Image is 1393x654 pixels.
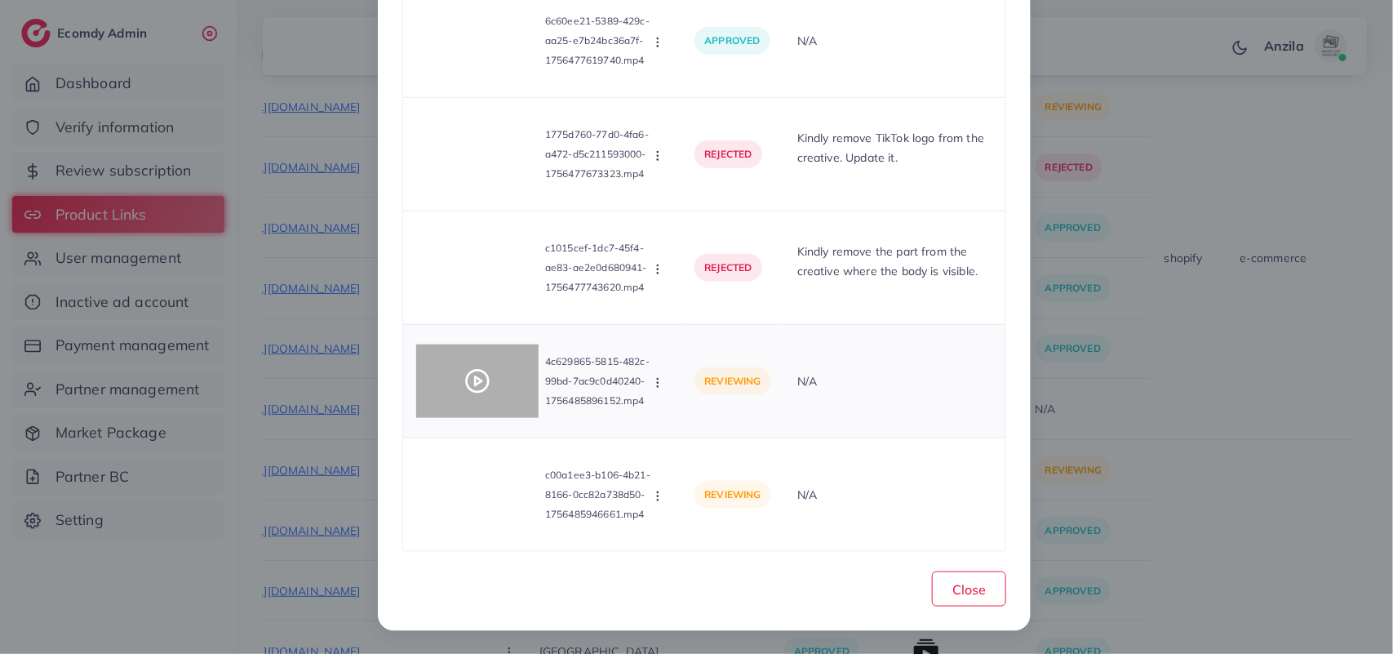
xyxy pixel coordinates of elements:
[545,125,650,184] p: 1775d760-77d0-4fa6-a472-d5c211593000-1756477673323.mp4
[545,238,650,297] p: c1015cef-1dc7-45f4-ae83-ae2e0d680941-1756477743620.mp4
[694,367,770,395] p: reviewing
[797,31,992,51] p: N/A
[797,485,992,505] p: N/A
[545,352,650,411] p: 4c629865-5815-482c-99bd-7ac9c0d40240-1756485896152.mp4
[694,27,770,55] p: approved
[545,11,650,70] p: 6c60ee21-5389-429c-aa25-e7b24bc36a7f-1756477619740.mp4
[952,581,986,598] span: Close
[932,572,1006,607] button: Close
[694,481,770,509] p: reviewing
[694,140,761,168] p: rejected
[797,371,992,391] p: N/A
[797,242,992,281] p: Kindly remove the part from the creative where the body is visible.
[694,254,761,282] p: rejected
[545,465,650,524] p: c00a1ee3-b106-4b21-8166-0cc82a738d50-1756485946661.mp4
[797,128,992,167] p: Kindly remove TikTok logo from the creative. Update it.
